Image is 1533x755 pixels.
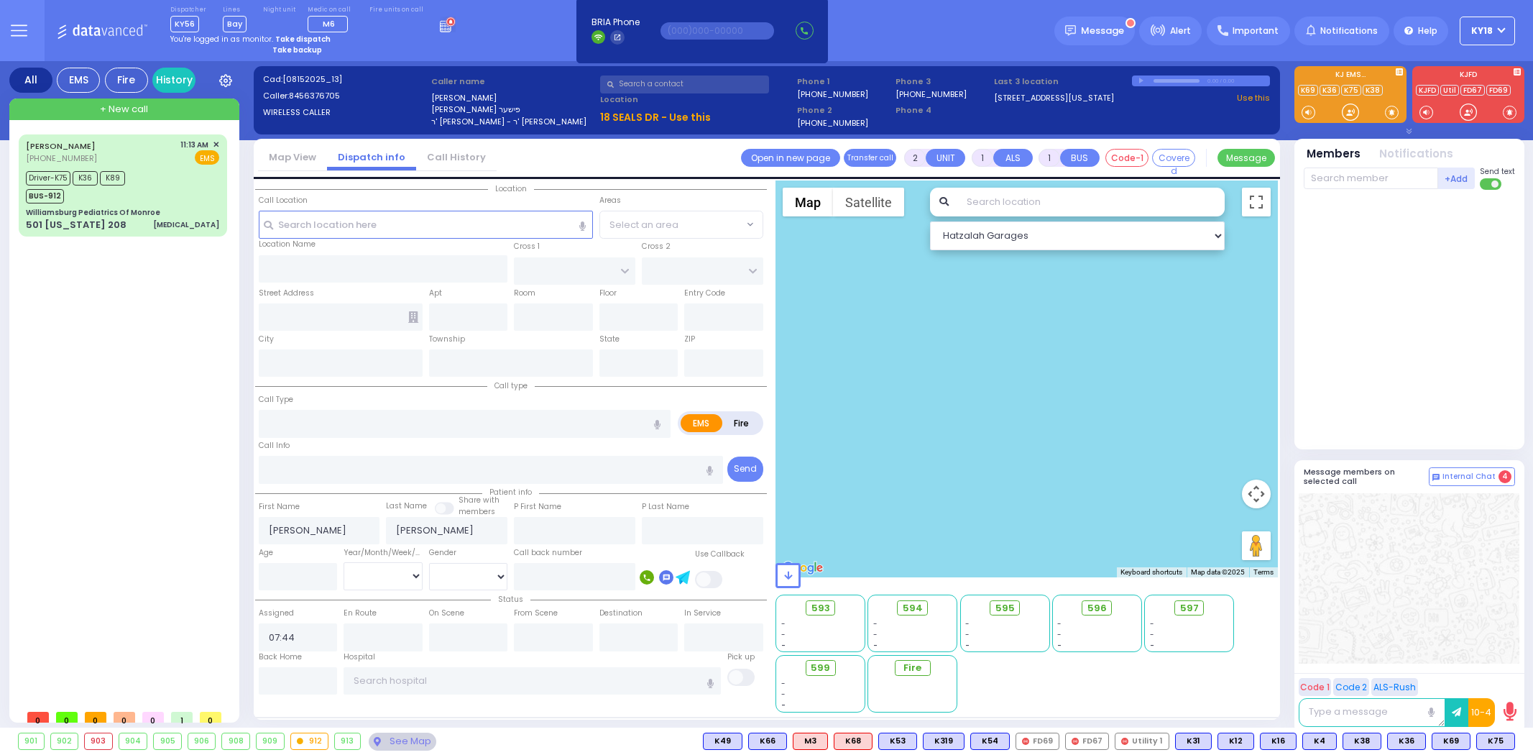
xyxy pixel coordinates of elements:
[26,218,126,232] div: 501 [US_STATE] 208
[514,501,561,513] label: P First Name
[327,150,416,164] a: Dispatch info
[1307,146,1361,163] button: Members
[259,651,302,663] label: Back Home
[308,6,353,14] label: Medic on call
[259,394,293,406] label: Call Type
[1320,24,1378,37] span: Notifications
[1065,733,1109,750] div: FD67
[482,487,539,498] span: Patient info
[100,102,148,116] span: + New call
[1416,85,1439,96] a: KJFD
[171,712,193,723] span: 1
[1065,25,1076,36] img: message.svg
[114,712,135,723] span: 0
[1302,733,1337,750] div: K4
[1060,149,1100,167] button: BUS
[429,288,442,299] label: Apt
[323,18,335,29] span: M6
[369,6,423,14] label: Fire units on call
[1438,168,1476,189] button: +Add
[429,608,464,619] label: On Scene
[781,618,786,629] span: -
[1387,733,1426,750] div: BLS
[1468,698,1495,727] button: 10-4
[797,117,868,128] label: [PHONE_NUMBER]
[684,608,721,619] label: In Service
[272,45,322,55] strong: Take backup
[1175,733,1212,750] div: BLS
[1302,733,1337,750] div: BLS
[289,90,340,101] span: 8456376705
[1152,149,1195,167] button: Covered
[1412,71,1524,81] label: KJFD
[9,68,52,93] div: All
[600,110,711,124] u: 18 SEALS DR - Use this
[213,139,219,151] span: ✕
[1233,24,1279,37] span: Important
[1294,71,1407,81] label: KJ EMS...
[259,608,294,619] label: Assigned
[1072,738,1079,745] img: red-radio-icon.svg
[748,733,787,750] div: K66
[599,195,621,206] label: Areas
[1442,472,1496,482] span: Internal Chat
[703,733,742,750] div: K49
[1105,149,1148,167] button: Code-1
[1299,678,1331,696] button: Code 1
[727,457,763,482] button: Send
[1418,24,1437,37] span: Help
[1471,24,1493,37] span: KY18
[896,104,989,116] span: Phone 4
[258,150,327,164] a: Map View
[1432,474,1440,481] img: comment-alt.png
[1304,168,1438,189] input: Search member
[344,608,377,619] label: En Route
[995,601,1015,616] span: 595
[957,188,1224,216] input: Search location
[1363,85,1383,96] a: K38
[1460,17,1515,45] button: KY18
[488,183,534,194] span: Location
[779,559,827,577] img: Google
[1460,85,1485,96] a: FD67
[1170,24,1191,37] span: Alert
[811,661,830,675] span: 599
[152,68,195,93] a: History
[408,311,418,323] span: Other building occupants
[142,712,164,723] span: 0
[344,547,423,559] div: Year/Month/Week/Day
[1499,470,1511,483] span: 4
[923,733,965,750] div: K319
[684,288,725,299] label: Entry Code
[748,733,787,750] div: BLS
[1371,678,1418,696] button: ALS-Rush
[1242,188,1271,216] button: Toggle fullscreen view
[1217,733,1254,750] div: BLS
[170,34,273,45] span: You're logged in as monitor.
[1150,629,1154,640] span: -
[834,733,873,750] div: ALS
[57,68,100,93] div: EMS
[429,547,456,559] label: Gender
[26,207,160,218] div: Williamsburg Pediatrics Of Monroe
[487,380,535,391] span: Call type
[1057,618,1062,629] span: -
[1298,85,1318,96] a: K69
[170,16,199,32] span: KY56
[642,241,671,252] label: Cross 2
[514,241,540,252] label: Cross 1
[994,75,1132,88] label: Last 3 location
[722,414,762,432] label: Fire
[514,547,582,559] label: Call back number
[1260,733,1297,750] div: K16
[259,239,316,250] label: Location Name
[335,733,360,749] div: 913
[844,149,896,167] button: Transfer call
[153,219,219,230] div: [MEDICAL_DATA]
[1217,149,1275,167] button: Message
[878,733,917,750] div: BLS
[591,16,640,29] span: BRIA Phone
[259,288,314,299] label: Street Address
[344,667,721,695] input: Search hospital
[259,440,290,452] label: Call Info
